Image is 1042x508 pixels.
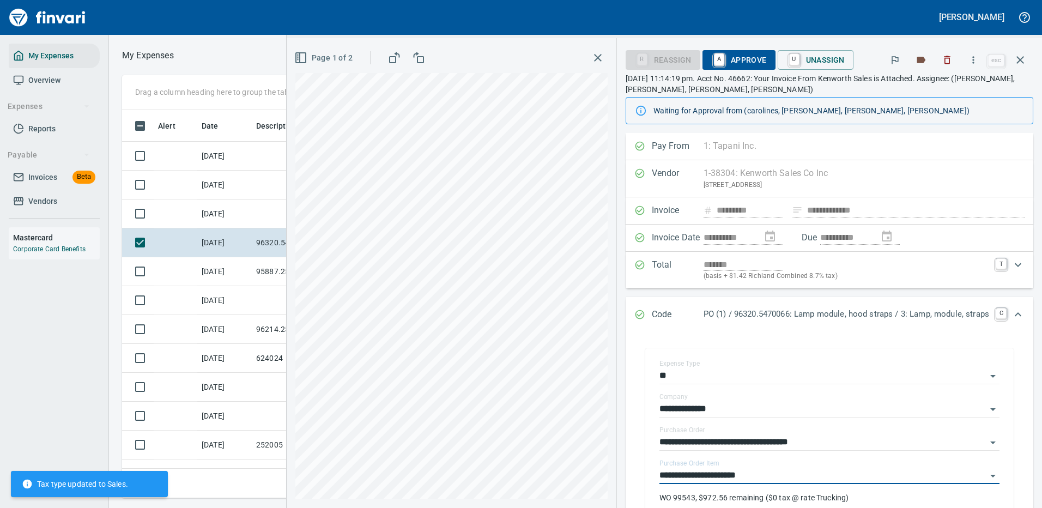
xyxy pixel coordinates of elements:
span: Approve [711,51,767,69]
button: Flag [883,48,907,72]
td: 95887.256604 [252,257,350,286]
td: [DATE] [197,459,252,488]
td: [DATE] [197,315,252,344]
td: [DATE] [197,373,252,402]
button: Open [985,402,1001,417]
p: (basis + $1.42 Richland Combined 8.7% tax) [704,271,989,282]
label: Purchase Order [659,427,705,433]
td: [DATE] [197,199,252,228]
button: Payable [3,145,94,165]
a: Corporate Card Benefits [13,245,86,253]
label: Company [659,394,688,400]
button: Labels [909,48,933,72]
a: esc [988,55,1004,66]
a: U [789,53,799,65]
p: Code [652,308,704,322]
a: C [996,308,1007,319]
span: Vendors [28,195,57,208]
span: My Expenses [28,49,74,63]
td: [DATE] [197,431,252,459]
td: 96320.5470066 [252,228,350,257]
a: Overview [9,68,100,93]
button: Open [985,468,1001,483]
p: Drag a column heading here to group the table [135,87,295,98]
div: Waiting for Approval from (carolines, [PERSON_NAME], [PERSON_NAME], [PERSON_NAME]) [653,101,1024,120]
span: Date [202,119,233,132]
td: 96214.256603 [252,315,350,344]
h6: Mastercard [13,232,100,244]
td: [DATE] [197,142,252,171]
span: Invoices [28,171,57,184]
span: Page 1 of 2 [296,51,353,65]
span: Close invoice [985,47,1033,73]
div: Reassign [626,55,700,64]
span: Payable [8,148,90,162]
td: [DATE] [197,171,252,199]
a: A [714,53,724,65]
button: AApprove [702,50,776,70]
td: [DATE] [197,286,252,315]
a: T [996,258,1007,269]
td: [DATE] [197,228,252,257]
button: Page 1 of 2 [292,48,357,68]
button: [PERSON_NAME] [936,9,1007,26]
a: InvoicesBeta [9,165,100,190]
p: PO (1) / 96320.5470066: Lamp module, hood straps / 3: Lamp, module, straps [704,308,989,320]
span: Unassign [786,51,845,69]
div: Expand [626,252,1033,288]
td: [DATE] [197,402,252,431]
td: 242505 [252,459,350,488]
h5: [PERSON_NAME] [939,11,1004,23]
label: Purchase Order Item [659,460,719,467]
div: Expand [626,297,1033,333]
span: Description [256,119,297,132]
span: Date [202,119,219,132]
label: Expense Type [659,360,700,367]
span: Description [256,119,311,132]
a: Reports [9,117,100,141]
span: Alert [158,119,175,132]
button: UUnassign [778,50,853,70]
span: Tax type updated to Sales. [22,479,128,489]
span: Overview [28,74,60,87]
p: [DATE] 11:14:19 pm. Acct No. 46662: Your Invoice From Kenworth Sales is Attached. Assignee: ([PER... [626,73,1033,95]
p: WO 99543, $972.56 remaining ($0 tax @ rate Trucking) [659,492,999,503]
td: [DATE] [197,344,252,373]
button: Discard [935,48,959,72]
a: Vendors [9,189,100,214]
span: Alert [158,119,190,132]
td: [DATE] [197,257,252,286]
nav: breadcrumb [122,49,174,62]
button: More [961,48,985,72]
img: Finvari [7,4,88,31]
span: Expenses [8,100,90,113]
td: 624024 [252,344,350,373]
p: My Expenses [122,49,174,62]
span: Beta [72,171,95,183]
button: Expenses [3,96,94,117]
button: Open [985,368,1001,384]
button: Open [985,435,1001,450]
a: My Expenses [9,44,100,68]
span: Reports [28,122,56,136]
td: 252005 [252,431,350,459]
p: Total [652,258,704,282]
